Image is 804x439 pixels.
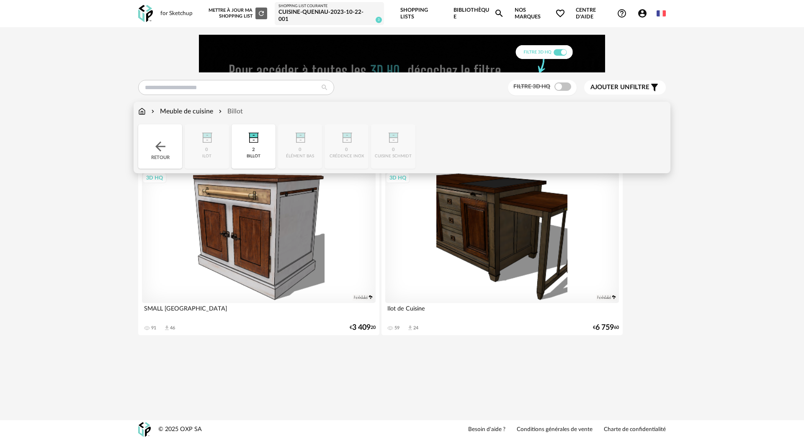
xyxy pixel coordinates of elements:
[517,426,593,434] a: Conditions générales de vente
[555,8,565,18] span: Heart Outline icon
[142,172,167,183] div: 3D HQ
[138,124,182,169] div: Retour
[151,325,156,331] div: 91
[593,325,619,331] div: € 60
[468,426,505,434] a: Besoin d'aide ?
[595,325,614,331] span: 6 759
[637,8,647,18] span: Account Circle icon
[413,325,418,331] div: 24
[494,8,504,18] span: Magnify icon
[252,147,255,153] div: 2
[153,139,168,154] img: svg+xml;base64,PHN2ZyB3aWR0aD0iMjQiIGhlaWdodD0iMjQiIHZpZXdCb3g9IjAgMCAyNCAyNCIgZmlsbD0ibm9uZSIgeG...
[149,107,156,116] img: svg+xml;base64,PHN2ZyB3aWR0aD0iMTYiIGhlaWdodD0iMTYiIHZpZXdCb3g9IjAgMCAxNiAxNiIgZmlsbD0ibm9uZSIgeG...
[376,17,382,23] span: 3
[590,84,630,90] span: Ajouter un
[160,10,193,18] div: for Sketchup
[142,303,376,320] div: SMALL [GEOGRAPHIC_DATA]
[278,9,380,23] div: CUISINE-QUENIAU-2023-10-22-001
[352,325,371,331] span: 3 409
[138,107,146,116] img: svg+xml;base64,PHN2ZyB3aWR0aD0iMTYiIGhlaWdodD0iMTciIHZpZXdCb3g9IjAgMCAxNiAxNyIgZmlsbD0ibm9uZSIgeG...
[158,426,202,434] div: © 2025 OXP SA
[247,154,260,159] div: billot
[381,168,623,336] a: 3D HQ Ilot de Cuisine 59 Download icon 24 €6 75960
[258,11,265,15] span: Refresh icon
[199,35,605,72] img: FILTRE%20HQ%20NEW_V1%20(4).gif
[207,8,267,19] div: Mettre à jour ma Shopping List
[604,426,666,434] a: Charte de confidentialité
[637,8,651,18] span: Account Circle icon
[407,325,413,331] span: Download icon
[576,7,627,21] span: Centre d'aideHelp Circle Outline icon
[350,325,376,331] div: € 20
[278,4,380,23] a: Shopping List courante CUISINE-QUENIAU-2023-10-22-001 3
[385,303,619,320] div: Ilot de Cuisine
[278,4,380,9] div: Shopping List courante
[138,168,379,336] a: 3D HQ SMALL [GEOGRAPHIC_DATA] 91 Download icon 46 €3 40920
[170,325,175,331] div: 46
[164,325,170,331] span: Download icon
[649,82,660,92] span: Filter icon
[386,172,410,183] div: 3D HQ
[394,325,399,331] div: 59
[584,80,666,95] button: Ajouter unfiltre Filter icon
[138,5,153,22] img: OXP
[242,124,265,147] img: Rangement.png
[149,107,213,116] div: Meuble de cuisine
[138,422,151,437] img: OXP
[617,8,627,18] span: Help Circle Outline icon
[513,84,550,90] span: Filtre 3D HQ
[590,83,649,92] span: filtre
[657,9,666,18] img: fr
